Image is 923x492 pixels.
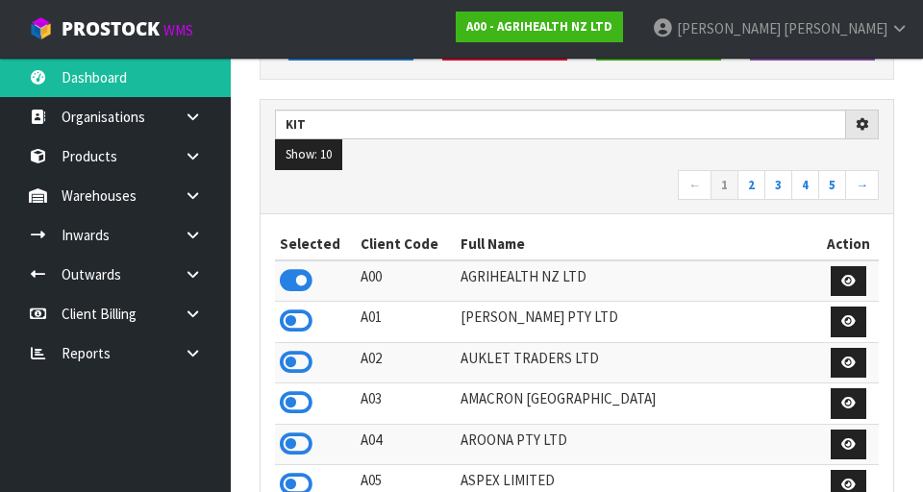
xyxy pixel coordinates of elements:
img: cube-alt.png [29,16,53,40]
td: [PERSON_NAME] PTY LTD [456,302,818,343]
a: 3 [764,170,792,201]
td: AMACRON [GEOGRAPHIC_DATA] [456,383,818,425]
th: Client Code [356,229,456,259]
a: 1 [711,170,738,201]
a: A00 - AGRIHEALTH NZ LTD [456,12,623,42]
strong: A00 - AGRIHEALTH NZ LTD [466,18,612,35]
th: Action [818,229,879,259]
td: A02 [356,342,456,383]
td: A00 [356,260,456,302]
a: 2 [737,170,765,201]
td: A04 [356,424,456,465]
a: → [845,170,879,201]
th: Full Name [456,229,818,259]
span: ProStock [62,16,160,41]
td: AGRIHEALTH NZ LTD [456,260,818,302]
td: A01 [356,302,456,343]
small: WMS [163,21,193,39]
a: ← [678,170,711,201]
th: Selected [275,229,356,259]
nav: Page navigation [275,170,879,204]
button: Show: 10 [275,139,342,170]
a: 5 [818,170,846,201]
input: Search clients [275,110,846,139]
span: [PERSON_NAME] [677,19,781,37]
td: AROONA PTY LTD [456,424,818,465]
a: 4 [791,170,819,201]
span: [PERSON_NAME] [784,19,887,37]
td: A03 [356,383,456,425]
td: AUKLET TRADERS LTD [456,342,818,383]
